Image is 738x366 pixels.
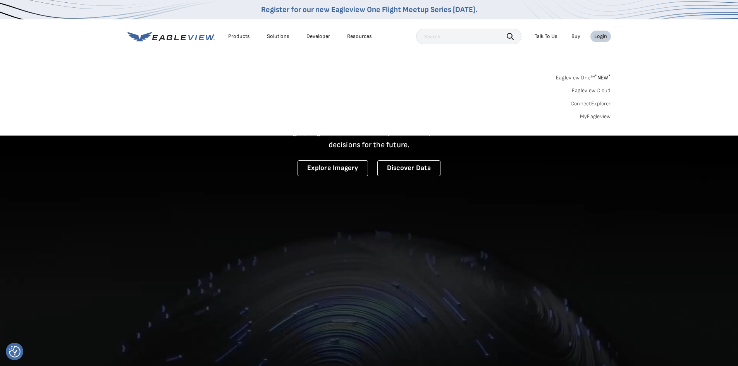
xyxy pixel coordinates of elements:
a: Discover Data [377,160,440,176]
img: Revisit consent button [9,346,21,357]
a: Developer [306,33,330,40]
div: Login [594,33,607,40]
a: Buy [571,33,580,40]
button: Consent Preferences [9,346,21,357]
a: MyEagleview [580,113,611,120]
div: Solutions [267,33,289,40]
a: ConnectExplorer [571,100,611,107]
div: Talk To Us [535,33,557,40]
a: Eagleview One™*NEW* [556,72,611,81]
div: Products [228,33,250,40]
a: Eagleview Cloud [572,87,611,94]
a: Register for our new Eagleview One Flight Meetup Series [DATE]. [261,5,477,14]
span: NEW [595,74,611,81]
div: Resources [347,33,372,40]
input: Search [416,29,521,44]
a: Explore Imagery [298,160,368,176]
